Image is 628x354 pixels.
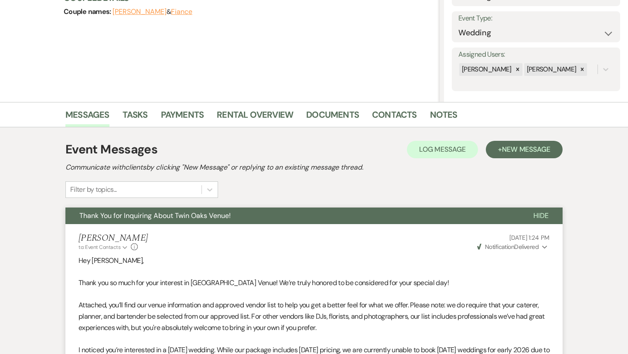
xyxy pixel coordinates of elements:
[78,243,129,251] button: to: Event Contacts
[502,145,550,154] span: New Message
[477,243,539,251] span: Delivered
[459,63,513,76] div: [PERSON_NAME]
[524,63,578,76] div: [PERSON_NAME]
[519,208,563,224] button: Hide
[78,233,148,244] h5: [PERSON_NAME]
[78,277,549,289] p: Thank you so much for your interest in [GEOGRAPHIC_DATA] Venue! We’re truly honored to be conside...
[458,48,614,61] label: Assigned Users:
[486,141,563,158] button: +New Message
[306,108,359,127] a: Documents
[533,211,549,220] span: Hide
[419,145,466,154] span: Log Message
[65,140,157,159] h1: Event Messages
[65,208,519,224] button: Thank You for Inquiring About Twin Oaks Venue!
[430,108,457,127] a: Notes
[65,108,109,127] a: Messages
[113,8,167,15] button: [PERSON_NAME]
[171,8,192,15] button: Fiance
[78,300,549,333] p: Attached, you’ll find our venue information and approved vendor list to help you get a better fee...
[476,242,549,252] button: NotificationDelivered
[407,141,478,158] button: Log Message
[113,7,192,16] span: &
[78,244,120,251] span: to: Event Contacts
[372,108,417,127] a: Contacts
[458,12,614,25] label: Event Type:
[64,7,113,16] span: Couple names:
[79,211,231,220] span: Thank You for Inquiring About Twin Oaks Venue!
[123,108,148,127] a: Tasks
[161,108,204,127] a: Payments
[65,162,563,173] h2: Communicate with clients by clicking "New Message" or replying to an existing message thread.
[217,108,293,127] a: Rental Overview
[509,234,549,242] span: [DATE] 1:24 PM
[70,184,117,195] div: Filter by topics...
[485,243,514,251] span: Notification
[78,255,549,266] p: Hey [PERSON_NAME],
